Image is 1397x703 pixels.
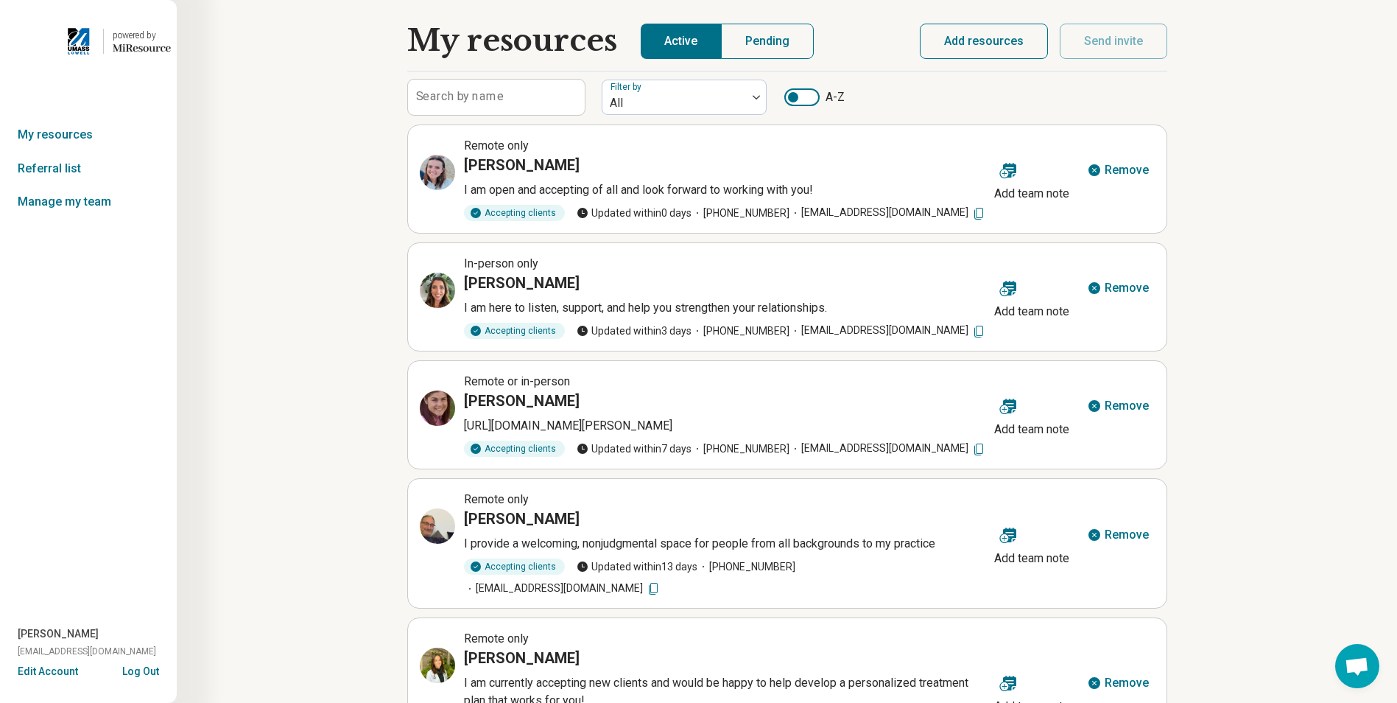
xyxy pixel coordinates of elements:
[464,535,988,553] p: I provide a welcoming, nonjudgmental space for people from all backgrounds to my practice
[6,24,171,59] a: University of Massachusetts, Lowellpowered by
[464,205,565,221] div: Accepting clients
[18,645,156,658] span: [EMAIL_ADDRESS][DOMAIN_NAME]
[988,153,1075,206] button: Add team note
[641,24,721,59] button: Active
[577,441,692,457] span: Updated within 7 days
[464,323,565,339] div: Accepting clients
[692,441,789,457] span: [PHONE_NUMBER]
[464,299,988,317] p: I am here to listen, support, and help you strengthen your relationships.
[464,139,529,153] span: Remote only
[464,648,580,668] h3: [PERSON_NAME]
[1081,517,1155,553] button: Remove
[920,24,1048,59] button: Add resources
[692,206,789,221] span: [PHONE_NUMBER]
[721,24,814,59] button: Pending
[988,270,1075,323] button: Add team note
[1081,388,1155,424] button: Remove
[63,24,94,59] img: University of Massachusetts, Lowell
[784,88,845,106] label: A-Z
[464,273,580,293] h3: [PERSON_NAME]
[1081,270,1155,306] button: Remove
[407,24,617,59] h1: My resources
[464,508,580,529] h3: [PERSON_NAME]
[464,181,988,199] p: I am open and accepting of all and look forward to working with you!
[577,206,692,221] span: Updated within 0 days
[122,664,159,676] button: Log Out
[18,626,99,642] span: [PERSON_NAME]
[464,581,661,596] span: [EMAIL_ADDRESS][DOMAIN_NAME]
[113,29,171,42] div: powered by
[464,441,565,457] div: Accepting clients
[464,492,529,506] span: Remote only
[692,323,789,339] span: [PHONE_NUMBER]
[577,559,697,575] span: Updated within 13 days
[988,517,1075,570] button: Add team note
[610,82,644,92] label: Filter by
[464,374,570,388] span: Remote or in-person
[1335,644,1379,688] div: Open chat
[789,323,986,338] span: [EMAIL_ADDRESS][DOMAIN_NAME]
[464,256,538,270] span: In-person only
[464,559,565,575] div: Accepting clients
[18,664,78,679] button: Edit Account
[697,559,795,575] span: [PHONE_NUMBER]
[1081,665,1155,701] button: Remove
[464,155,580,175] h3: [PERSON_NAME]
[416,91,504,102] label: Search by name
[789,205,986,220] span: [EMAIL_ADDRESS][DOMAIN_NAME]
[988,388,1075,441] button: Add team note
[464,417,988,435] p: [URL][DOMAIN_NAME][PERSON_NAME]
[577,323,692,339] span: Updated within 3 days
[464,632,529,646] span: Remote only
[1081,153,1155,188] button: Remove
[1060,24,1167,59] button: Send invite
[464,391,580,411] h3: [PERSON_NAME]
[789,441,986,456] span: [EMAIL_ADDRESS][DOMAIN_NAME]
